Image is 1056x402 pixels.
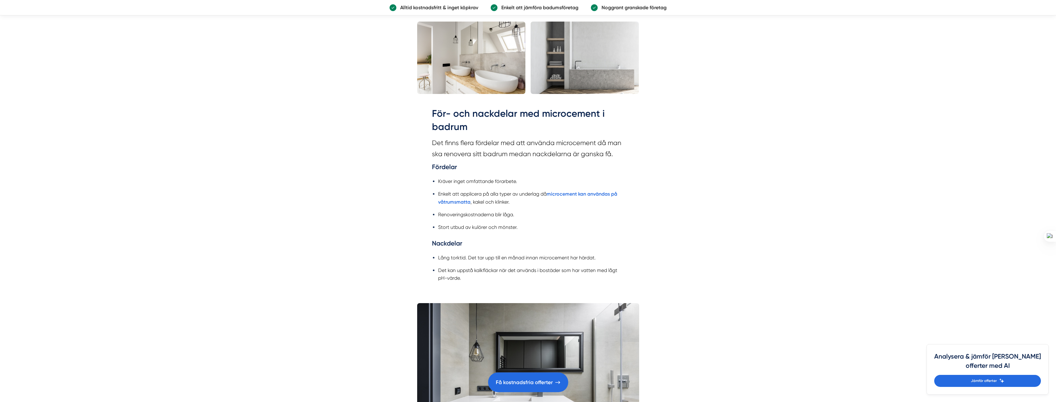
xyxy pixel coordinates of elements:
li: Renoveringskostnaderna blir låga. [438,211,624,218]
img: bild [417,22,526,94]
p: Noggrant granskade företag [598,4,667,11]
li: Stort utbud av kulörer och mönster. [438,223,624,231]
a: Jämför offerter [934,375,1041,387]
p: Alltid kostnadsfritt & inget köpkrav [397,4,478,11]
li: Kräver inget omfattande förarbete. [438,177,624,185]
h4: Nackdelar [432,239,624,250]
section: Det finns flera fördelar med att använda microcement då man ska renovera sitt badrum medan nackde... [432,137,624,162]
span: Jämför offerter [971,378,997,384]
li: Enkelt att applicera på alla typer av underlag då , kakel och klinker. [438,190,624,206]
a: microcement kan användas på våtrumsmatta [438,191,617,205]
h4: Analysera & jämför [PERSON_NAME] offerter med AI [934,352,1041,375]
li: Lång torktid. Det tar upp till en månad innan microcement har härdat. [438,254,624,262]
h4: Fördelar [432,162,624,173]
a: Få kostnadsfria offerter [488,372,568,392]
li: Det kan uppstå kalkfläckar när det används i bostäder som har vatten med lågt pH-värde. [438,266,624,282]
span: Få kostnadsfria offerter [496,378,553,387]
p: Enkelt att jämföra badumsföretag [498,4,578,11]
h2: För- och nackdelar med microcement i badrum [432,107,624,138]
img: bild [531,22,639,94]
